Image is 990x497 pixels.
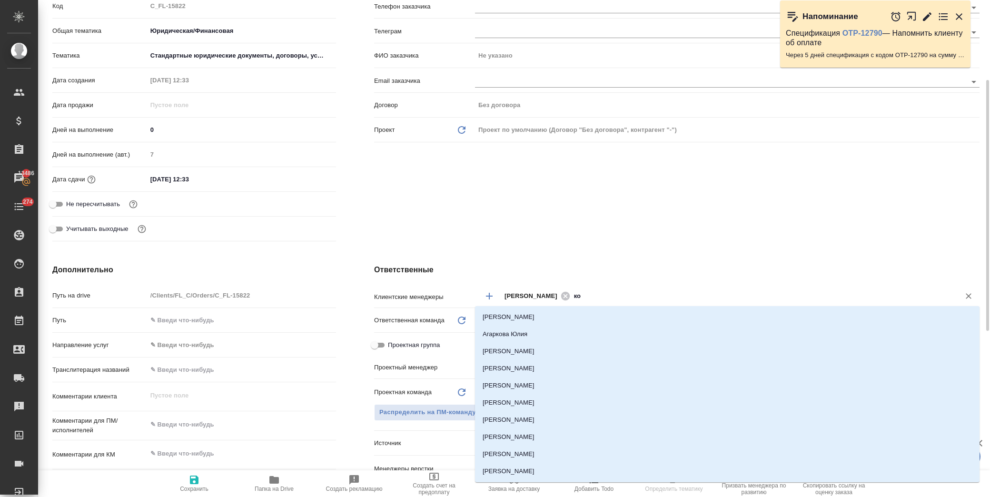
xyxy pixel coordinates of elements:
button: Close [974,295,976,297]
input: ✎ Введи что-нибудь [147,123,336,137]
li: [PERSON_NAME] [475,480,980,497]
li: [PERSON_NAME] [475,394,980,411]
input: ✎ Введи что-нибудь [147,172,230,186]
p: Код [52,1,147,11]
p: Проект [374,125,395,135]
span: Сохранить [180,486,208,492]
input: Пустое поле [147,98,230,112]
p: Путь на drive [52,291,147,300]
span: Проектная группа [388,340,440,350]
p: ФИО заказчика [374,51,475,60]
p: Телеграм [374,27,475,36]
button: Распределить на ПМ-команду [374,404,481,421]
input: Пустое поле [475,98,980,112]
p: Телефон заказчика [374,2,475,11]
p: Комментарии для КМ [52,450,147,459]
input: Пустое поле [147,288,336,302]
li: [PERSON_NAME] [475,377,980,394]
li: [PERSON_NAME] [475,343,980,360]
span: Папка на Drive [255,486,294,492]
span: Создать счет на предоплату [400,482,468,496]
li: [PERSON_NAME] [475,446,980,463]
button: Сохранить [154,470,234,497]
button: Включи, если не хочешь, чтобы указанная дата сдачи изменилась после переставления заказа в 'Подтв... [127,198,139,210]
input: Пустое поле [147,148,336,161]
p: Проектная команда [374,388,432,397]
li: [PERSON_NAME] [475,428,980,446]
li: [PERSON_NAME] [475,308,980,326]
span: [PERSON_NAME] [505,291,563,301]
button: Очистить [962,289,975,303]
button: Папка на Drive [234,470,314,497]
h4: Ответственные [374,264,980,276]
input: ✎ Введи что-нибудь [147,313,336,327]
button: Закрыть [953,11,965,22]
span: Заявка на доставку [488,486,540,492]
h4: Дополнительно [52,264,336,276]
input: Пустое поле [475,49,980,62]
span: Учитывать выходные [66,224,129,234]
p: Комментарии клиента [52,392,147,401]
span: Создать рекламацию [326,486,383,492]
p: Менеджеры верстки [374,464,475,474]
span: Призвать менеджера по развитию [720,482,788,496]
a: 274 [2,195,36,219]
button: Перейти в todo [938,11,949,22]
span: Определить тематику [645,486,703,492]
p: Дата продажи [52,100,147,110]
p: Дней на выполнение [52,125,147,135]
button: Создать рекламацию [314,470,394,497]
button: Если добавить услуги и заполнить их объемом, то дата рассчитается автоматически [85,173,98,186]
div: Юридическая/Финансовая [147,23,336,39]
p: Email заказчика [374,76,475,86]
p: Транслитерация названий [52,365,147,375]
a: 13486 [2,166,36,190]
p: Источник [374,438,475,448]
p: Дата сдачи [52,175,85,184]
p: Дней на выполнение (авт.) [52,150,147,159]
p: Общая тематика [52,26,147,36]
div: Проект по умолчанию (Договор "Без договора", контрагент "-") [475,122,980,138]
button: Заявка на доставку [474,470,554,497]
span: Распределить на ПМ-команду [379,407,476,418]
p: Направление услуг [52,340,147,350]
p: Спецификация — Напомнить клиенту об оплате [786,29,965,48]
p: Проектный менеджер [374,363,475,372]
p: Через 5 дней спецификация с кодом OTP-12790 на сумму 359496 RUB будет просрочена [786,50,965,60]
span: Не пересчитывать [66,199,120,209]
p: Клиентские менеджеры [374,292,475,302]
input: ✎ Введи что-нибудь [147,363,336,377]
div: Стандартные юридические документы, договоры, уставы [147,48,336,64]
li: [PERSON_NAME] [475,411,980,428]
li: [PERSON_NAME] [475,463,980,480]
button: Open [967,75,980,89]
p: Договор [374,100,475,110]
button: Редактировать [921,11,933,22]
div: [PERSON_NAME] [505,290,573,302]
p: Дата создания [52,76,147,85]
span: 274 [17,197,39,207]
div: ✎ Введи что-нибудь [150,340,325,350]
p: Путь [52,316,147,325]
p: Ответственная команда [374,316,445,325]
button: Добавить менеджера [478,285,501,308]
button: Выбери, если сб и вс нужно считать рабочими днями для выполнения заказа. [136,223,148,235]
p: Напоминание [802,12,858,21]
p: Тематика [52,51,147,60]
span: 13486 [12,169,40,178]
span: Скопировать ссылку на оценку заказа [800,482,868,496]
button: Создать счет на предоплату [394,470,474,497]
button: Открыть в новой вкладке [906,6,917,27]
li: [PERSON_NAME] [475,360,980,377]
input: Пустое поле [147,73,230,87]
p: Комментарии для ПМ/исполнителей [52,416,147,435]
button: Отложить [890,11,901,22]
a: OTP-12790 [842,29,882,37]
span: Добавить Todo [574,486,614,492]
div: ✎ Введи что-нибудь [147,337,336,353]
li: Агаркова Юлия [475,326,980,343]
